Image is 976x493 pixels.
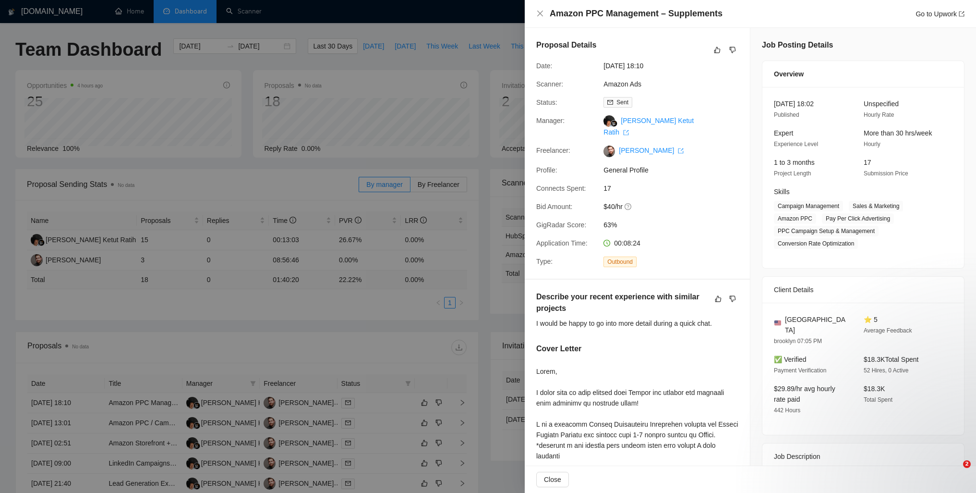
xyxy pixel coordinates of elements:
span: Skills [774,188,790,196]
button: dislike [727,293,738,305]
span: Hourly [864,141,880,148]
span: Hourly Rate [864,111,894,118]
button: dislike [727,44,738,56]
span: Type: [536,258,553,265]
div: Job Description [774,444,952,469]
span: $18.3K [864,385,885,393]
span: Date: [536,62,552,70]
h5: Proposal Details [536,39,596,51]
span: like [714,46,721,54]
span: [GEOGRAPHIC_DATA] [785,314,848,335]
span: PPC Campaign Setup & Management [774,226,879,236]
button: Close [536,472,569,487]
span: Outbound [603,257,637,267]
span: 2 [963,460,971,468]
span: Experience Level [774,141,818,148]
span: General Profile [603,165,747,175]
span: Submission Price [864,170,908,177]
span: Close [544,474,561,485]
span: Manager: [536,117,565,124]
span: $18.3K Total Spent [864,356,918,363]
span: Amazon PPC [774,213,816,224]
span: close [536,10,544,17]
span: Published [774,111,799,118]
h5: Cover Letter [536,343,581,355]
span: Freelancer: [536,147,570,154]
span: ✅ Verified [774,356,807,363]
span: export [623,130,629,136]
a: [PERSON_NAME] export [619,147,684,154]
span: 00:08:24 [614,239,640,247]
button: like [711,44,723,56]
span: Sales & Marketing [849,201,903,211]
h5: Describe your recent experience with similar projects [536,291,708,314]
button: like [712,293,724,305]
span: Overview [774,69,804,79]
div: Client Details [774,277,952,303]
span: Sent [616,99,628,106]
span: Profile: [536,166,557,174]
span: export [678,148,684,154]
span: 442 Hours [774,407,800,414]
span: Application Time: [536,239,588,247]
span: $40/hr [603,201,747,212]
div: I would be happy to go into more detail during a quick chat. [536,318,738,329]
span: [DATE] 18:02 [774,100,814,108]
span: Status: [536,99,557,106]
span: brooklyn 07:05 PM [774,338,822,345]
span: Expert [774,129,793,137]
img: c1DjEr8u92_o_UTXMbqMcBt1DfdR8O1x_zZGK0jDuT8edB8G-luNgHMmU1orjI9zJD [603,146,615,157]
span: Unspecified [864,100,899,108]
a: Amazon Ads [603,80,641,88]
span: $29.89/hr avg hourly rate paid [774,385,835,403]
span: Pay Per Click Advertising [822,213,894,224]
span: More than 30 hrs/week [864,129,932,137]
span: Average Feedback [864,327,912,334]
span: Total Spent [864,396,892,403]
img: 🇺🇸 [774,320,781,326]
span: 17 [603,183,747,194]
span: Campaign Management [774,201,843,211]
a: Go to Upworkexport [916,10,964,18]
span: Connects Spent: [536,185,586,192]
span: GigRadar Score: [536,221,586,229]
span: Payment Verification [774,367,826,374]
span: Bid Amount: [536,203,573,210]
span: mail [607,99,613,105]
span: dislike [729,295,736,303]
span: 52 Hires, 0 Active [864,367,908,374]
span: clock-circle [603,240,610,246]
button: Close [536,10,544,18]
span: [DATE] 18:10 [603,61,747,71]
span: Conversion Rate Optimization [774,238,858,249]
h4: Amazon PPC Management – Supplements [550,8,723,20]
span: 17 [864,159,871,166]
span: 63% [603,220,747,230]
span: ⭐ 5 [864,316,878,323]
h5: Job Posting Details [762,39,833,51]
span: like [715,295,722,303]
span: Project Length [774,170,811,177]
iframe: Intercom live chat [943,460,966,483]
a: [PERSON_NAME] Ketut Ratih export [603,117,694,136]
span: question-circle [625,203,632,210]
span: dislike [729,46,736,54]
span: 1 to 3 months [774,159,815,166]
img: gigradar-bm.png [611,120,617,127]
span: Scanner: [536,80,563,88]
span: export [959,11,964,17]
